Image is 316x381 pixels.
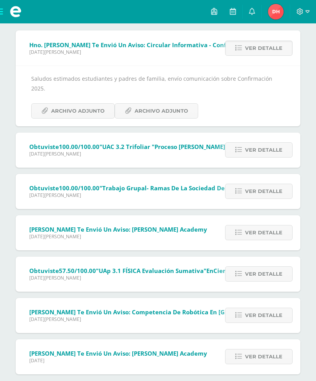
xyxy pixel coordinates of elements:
span: [DATE][PERSON_NAME] [29,275,305,281]
span: Ver detalle [245,143,282,157]
span: Ver detalle [245,184,282,198]
span: [PERSON_NAME] te envió un aviso: [PERSON_NAME] Academy [29,225,207,233]
span: Ver detalle [245,225,282,240]
span: [PERSON_NAME] te envió un aviso: Competencia de Robótica en [GEOGRAPHIC_DATA] [29,308,278,316]
span: [DATE][PERSON_NAME] [29,233,207,240]
span: "UAp 3.1 FÍSICA Evaluación Sumativa" [96,267,206,275]
span: [DATE] [29,357,207,364]
img: bd3da0d70a36d5f23f241e45e2196fee.png [268,4,284,19]
span: Archivo Adjunto [135,104,188,118]
a: Archivo Adjunto [115,103,198,119]
span: 100.00/100.00 [59,184,99,192]
span: Ver detalle [245,267,282,281]
span: [PERSON_NAME] te envió un aviso: [PERSON_NAME] Academy [29,349,207,357]
span: "UAC 3.2 Trifoliar "Proceso [PERSON_NAME] en [GEOGRAPHIC_DATA]"" [99,143,300,151]
span: [DATE][PERSON_NAME] [29,49,252,55]
span: Ver detalle [245,308,282,323]
span: [DATE][PERSON_NAME] [29,316,278,323]
span: Obtuviste en [29,267,305,275]
span: 100.00/100.00 [59,143,99,151]
span: Ver detalle [245,349,282,364]
a: Archivo Adjunto [31,103,115,119]
div: Saludos estimados estudiantes y padres de familia, envío comunicación sobre Confirmación 2025. [31,74,285,119]
span: 57.50/100.00 [59,267,96,275]
span: Ver detalle [245,41,282,55]
span: Hno. [PERSON_NAME] te envió un aviso: Circular informativa - Confirmación [29,41,252,49]
span: Archivo Adjunto [51,104,105,118]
